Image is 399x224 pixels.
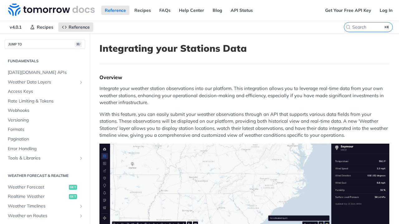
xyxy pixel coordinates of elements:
[5,97,85,106] a: Rate Limiting & Tokens
[5,116,85,125] a: Versioning
[58,22,93,32] a: Reference
[5,40,85,49] button: JUMP TO⌘/
[26,22,57,32] a: Recipes
[8,98,84,104] span: Rate Limiting & Tokens
[5,68,85,77] a: [DATE][DOMAIN_NAME] APIs
[5,154,85,163] a: Tools & LibrariesShow subpages for Tools & Libraries
[69,194,77,199] span: get
[75,42,82,47] span: ⌘/
[322,6,375,15] a: Get Your Free API Key
[227,6,256,15] a: API Status
[79,213,84,218] button: Show subpages for Weather on Routes
[346,25,351,30] svg: Search
[5,173,85,179] h2: Weather Forecast & realtime
[8,126,84,133] span: Formats
[101,6,129,15] a: Reference
[8,69,84,76] span: [DATE][DOMAIN_NAME] APIs
[5,135,85,144] a: Pagination
[8,203,77,209] span: Weather Timelines
[6,22,25,32] span: v4.0.1
[5,58,85,64] h2: Fundamentals
[79,80,84,85] button: Show subpages for Weather Data Layers
[99,74,389,80] div: Overview
[5,144,85,154] a: Error Handling
[8,136,84,142] span: Pagination
[156,6,174,15] a: FAQs
[69,185,77,190] span: get
[175,6,208,15] a: Help Center
[8,155,77,161] span: Tools & Libraries
[37,24,53,30] span: Recipes
[5,78,85,87] a: Weather Data LayersShow subpages for Weather Data Layers
[383,24,391,30] kbd: ⌘K
[8,193,67,200] span: Realtime Weather
[99,43,389,54] h1: Integrating your Stations Data
[209,6,226,15] a: Blog
[5,211,85,221] a: Weather on RoutesShow subpages for Weather on Routes
[8,107,84,114] span: Webhooks
[5,192,85,201] a: Realtime Weatherget
[5,87,85,96] a: Access Keys
[376,6,396,15] a: Log In
[99,85,389,106] p: Integrate your weather station observations into our platform. This integration allows you to lev...
[8,213,77,219] span: Weather on Routes
[8,184,67,190] span: Weather Forecast
[8,146,84,152] span: Error Handling
[69,24,90,30] span: Reference
[8,3,95,16] img: Tomorrow.io Weather API Docs
[8,79,77,85] span: Weather Data Layers
[131,6,154,15] a: Recipes
[5,125,85,134] a: Formats
[5,183,85,192] a: Weather Forecastget
[79,204,84,209] button: Show subpages for Weather Timelines
[8,88,84,95] span: Access Keys
[5,106,85,115] a: Webhooks
[99,111,389,139] p: With this feature, you can easily submit your weather observations through an API that supports v...
[8,117,84,123] span: Versioning
[5,202,85,211] a: Weather TimelinesShow subpages for Weather Timelines
[79,156,84,161] button: Show subpages for Tools & Libraries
